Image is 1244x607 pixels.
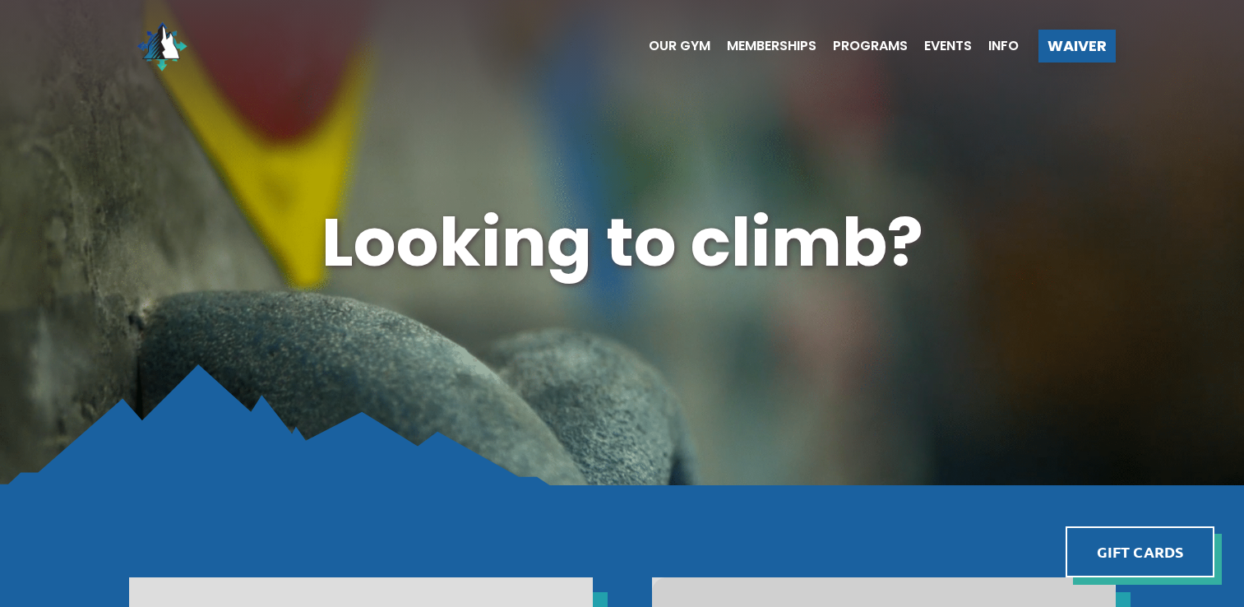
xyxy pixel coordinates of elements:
[1047,39,1107,53] span: Waiver
[129,196,1116,290] h1: Looking to climb?
[816,39,908,53] a: Programs
[908,39,972,53] a: Events
[129,13,195,79] img: North Wall Logo
[924,39,972,53] span: Events
[727,39,816,53] span: Memberships
[1038,30,1116,63] a: Waiver
[710,39,816,53] a: Memberships
[972,39,1019,53] a: Info
[988,39,1019,53] span: Info
[649,39,710,53] span: Our Gym
[833,39,908,53] span: Programs
[632,39,710,53] a: Our Gym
